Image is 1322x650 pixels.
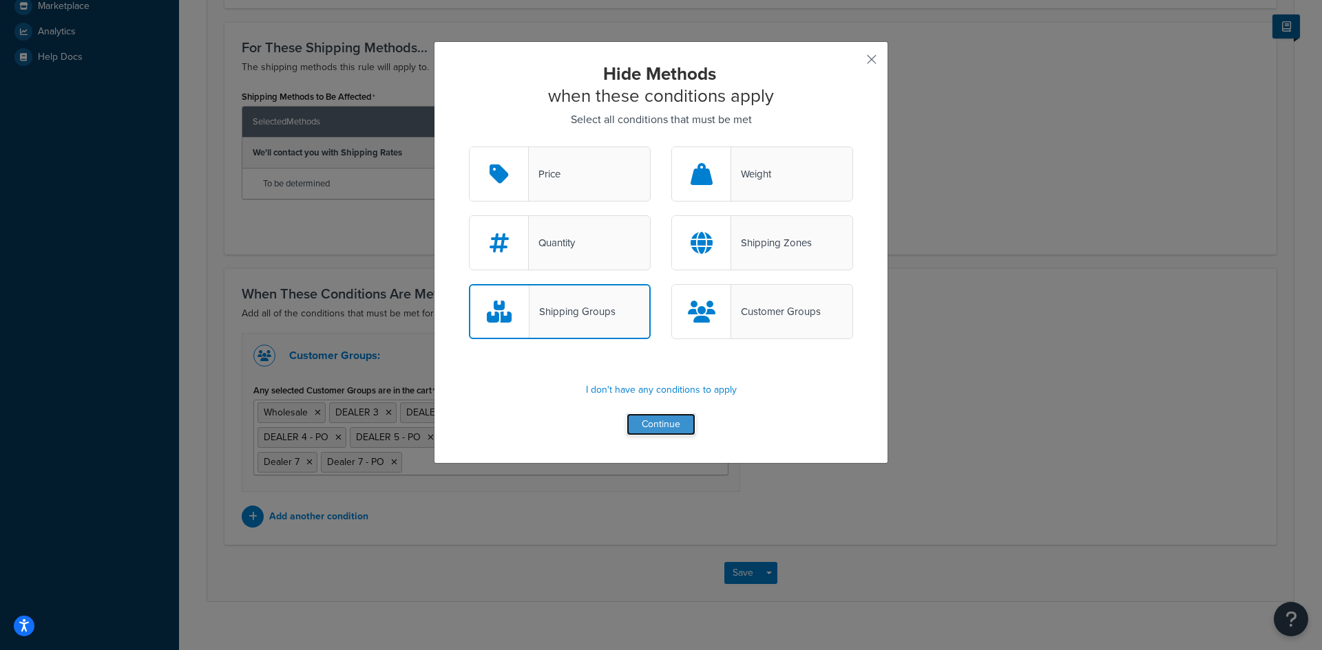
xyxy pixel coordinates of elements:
[731,302,821,321] div: Customer Groups
[731,164,771,184] div: Weight
[469,63,853,107] h2: when these conditions apply
[529,302,616,321] div: Shipping Groups
[469,380,853,400] p: I don't have any conditions to apply
[603,61,716,87] strong: Hide Methods
[529,233,575,252] div: Quantity
[529,164,560,184] div: Price
[627,413,695,435] button: Continue
[469,110,853,129] p: Select all conditions that must be met
[731,233,812,252] div: Shipping Zones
